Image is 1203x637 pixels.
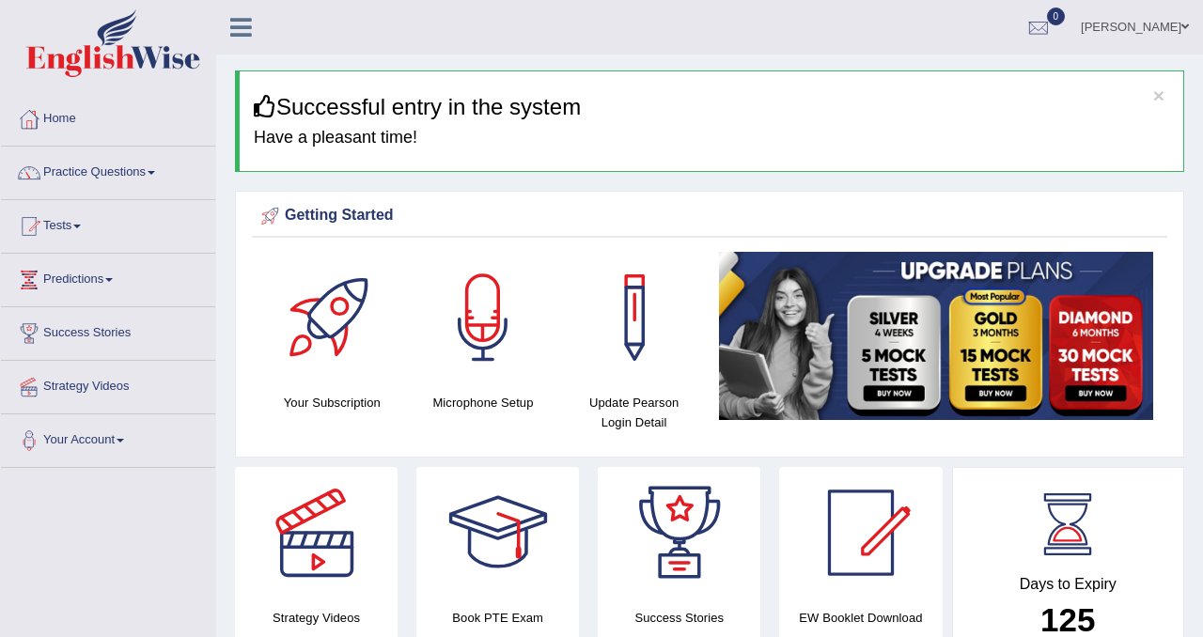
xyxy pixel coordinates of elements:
[1,200,215,247] a: Tests
[417,393,550,412] h4: Microphone Setup
[568,393,700,432] h4: Update Pearson Login Detail
[416,608,579,628] h4: Book PTE Exam
[719,252,1153,420] img: small5.jpg
[235,608,398,628] h4: Strategy Videos
[266,393,398,412] h4: Your Subscription
[1,414,215,461] a: Your Account
[1153,85,1164,105] button: ×
[1,361,215,408] a: Strategy Videos
[1,307,215,354] a: Success Stories
[254,95,1169,119] h3: Successful entry in the system
[974,576,1164,593] h4: Days to Expiry
[254,129,1169,148] h4: Have a pleasant time!
[1,147,215,194] a: Practice Questions
[257,202,1163,230] div: Getting Started
[779,608,942,628] h4: EW Booklet Download
[1,93,215,140] a: Home
[598,608,760,628] h4: Success Stories
[1047,8,1066,25] span: 0
[1,254,215,301] a: Predictions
